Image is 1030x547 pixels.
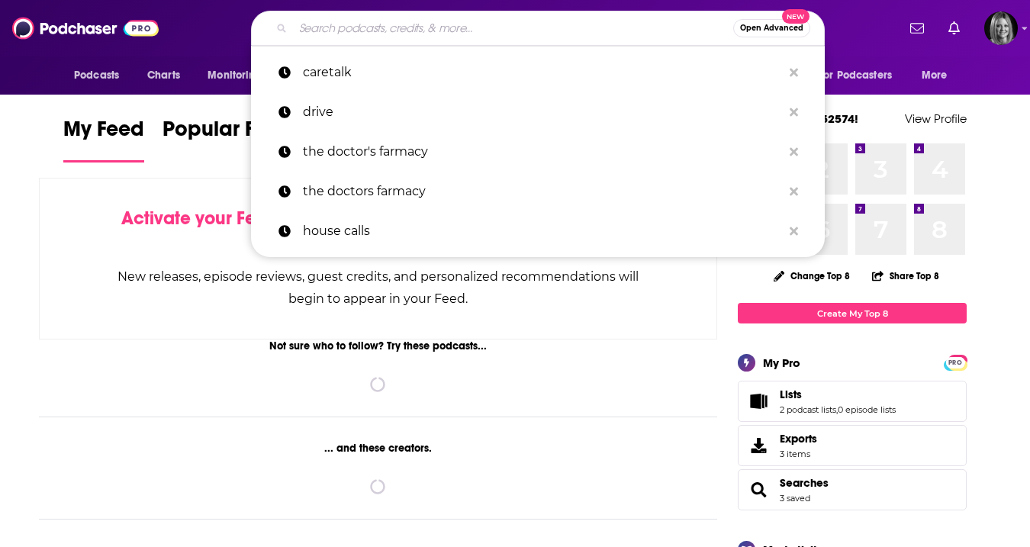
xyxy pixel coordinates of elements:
span: Exports [780,432,817,446]
p: caretalk [303,53,782,92]
button: Open AdvancedNew [733,19,810,37]
a: 2 podcast lists [780,404,836,415]
div: Search podcasts, credits, & more... [251,11,825,46]
a: 3 saved [780,493,810,504]
a: Searches [780,476,829,490]
span: More [922,65,948,86]
img: Podchaser - Follow, Share and Rate Podcasts [12,14,159,43]
a: Create My Top 8 [738,303,967,323]
button: Show profile menu [984,11,1018,45]
span: Popular Feed [163,116,292,151]
span: , [836,404,838,415]
a: View Profile [905,111,967,126]
span: Charts [147,65,180,86]
a: Exports [738,425,967,466]
a: Lists [780,388,896,401]
input: Search podcasts, credits, & more... [293,16,733,40]
a: Lists [743,391,774,412]
p: house calls [303,211,782,251]
span: Activate your Feed [121,207,278,230]
span: Podcasts [74,65,119,86]
button: Share Top 8 [871,261,940,291]
span: PRO [946,357,964,368]
a: drive [251,92,825,132]
button: open menu [197,61,282,90]
a: caretalk [251,53,825,92]
a: PRO [946,356,964,368]
div: ... and these creators. [39,442,717,455]
span: My Feed [63,116,144,151]
span: Lists [738,381,967,422]
div: My Pro [763,356,800,370]
img: User Profile [984,11,1018,45]
span: Exports [743,435,774,456]
button: open menu [911,61,967,90]
button: open menu [809,61,914,90]
a: Charts [137,61,189,90]
a: house calls [251,211,825,251]
a: Searches [743,479,774,500]
div: by following Podcasts, Creators, Lists, and other Users! [116,208,640,252]
a: 0 episode lists [838,404,896,415]
span: Monitoring [208,65,262,86]
a: the doctor's farmacy [251,132,825,172]
span: Searches [738,469,967,510]
div: New releases, episode reviews, guest credits, and personalized recommendations will begin to appe... [116,265,640,310]
button: open menu [63,61,139,90]
div: Not sure who to follow? Try these podcasts... [39,339,717,352]
a: My Feed [63,116,144,162]
span: Logged in as katie52574 [984,11,1018,45]
a: Show notifications dropdown [942,15,966,41]
p: the doctors farmacy [303,172,782,211]
a: Show notifications dropdown [904,15,930,41]
a: Popular Feed [163,116,292,162]
p: drive [303,92,782,132]
span: 3 items [780,449,817,459]
span: Open Advanced [740,24,803,32]
p: the doctor's farmacy [303,132,782,172]
span: For Podcasters [819,65,892,86]
button: Change Top 8 [764,266,859,285]
span: New [782,9,810,24]
span: Lists [780,388,802,401]
a: the doctors farmacy [251,172,825,211]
